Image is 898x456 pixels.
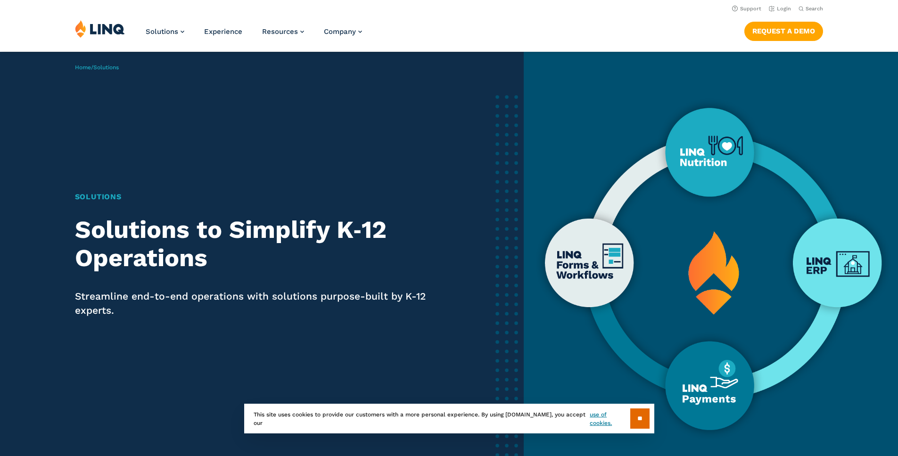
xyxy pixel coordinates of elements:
a: Company [324,27,362,36]
h2: Solutions to Simplify K‑12 Operations [75,216,429,272]
nav: Primary Navigation [146,20,362,51]
span: Solutions [146,27,178,36]
a: Support [732,6,761,12]
span: Resources [262,27,298,36]
a: use of cookies. [590,410,630,427]
button: Open Search Bar [799,5,823,12]
img: LINQ | K‑12 Software [75,20,125,38]
a: Home [75,64,91,71]
p: Streamline end-to-end operations with solutions purpose-built by K-12 experts. [75,289,429,318]
a: Resources [262,27,304,36]
a: Experience [204,27,242,36]
a: Request a Demo [744,22,823,41]
span: Company [324,27,356,36]
a: Solutions [146,27,184,36]
h1: Solutions [75,191,429,203]
nav: Button Navigation [744,20,823,41]
span: / [75,64,119,71]
span: Search [806,6,823,12]
a: Login [769,6,791,12]
div: This site uses cookies to provide our customers with a more personal experience. By using [DOMAIN... [244,404,654,433]
span: Solutions [93,64,119,71]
